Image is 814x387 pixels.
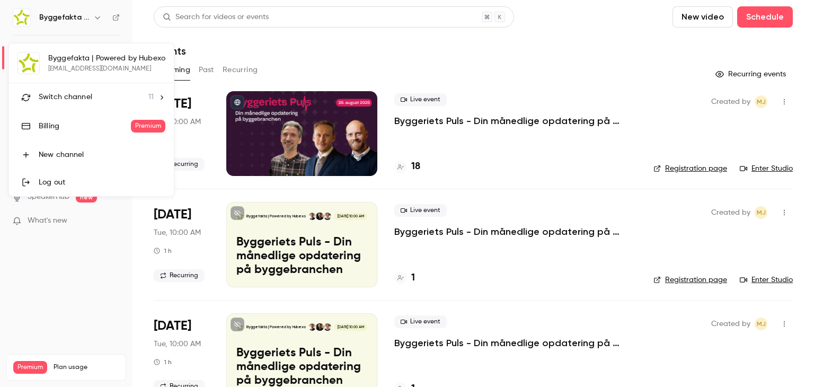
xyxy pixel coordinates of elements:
[131,120,165,133] span: Premium
[39,177,165,188] div: Log out
[39,121,131,131] div: Billing
[39,92,92,103] span: Switch channel
[148,92,154,103] span: 11
[39,149,165,160] div: New channel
